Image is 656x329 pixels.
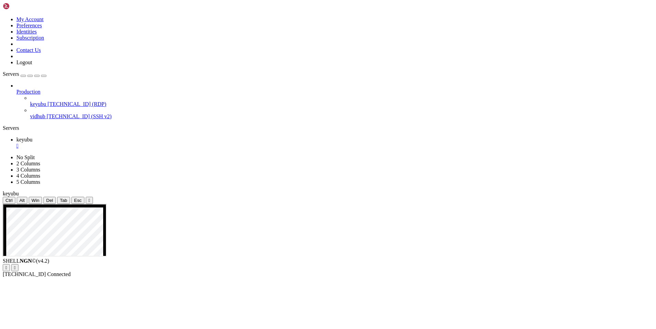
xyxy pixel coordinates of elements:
[16,161,40,166] a: 2 Columns
[16,59,32,65] a: Logout
[16,167,40,173] a: 3 Columns
[46,113,111,119] span: [TECHNICAL_ID] (SSH v2)
[3,197,15,204] button: Ctrl
[5,198,13,203] span: Ctrl
[16,23,42,28] a: Preferences
[31,198,39,203] span: Win
[30,95,653,107] li: keyubu [TECHNICAL_ID] (RDP)
[30,101,46,107] span: keyubu
[16,179,40,185] a: 5 Columns
[43,197,56,204] button: Del
[57,197,70,204] button: Tab
[5,265,7,270] div: 
[16,137,653,149] a: keyubu
[20,258,32,264] b: NGN
[86,197,93,204] button: 
[60,198,67,203] span: Tab
[3,71,19,77] span: Servers
[74,198,82,203] span: Esc
[16,137,32,142] span: keyubu
[17,197,28,204] button: Alt
[71,197,84,204] button: Esc
[19,198,25,203] span: Alt
[30,113,653,120] a: vidhub [TECHNICAL_ID] (SSH v2)
[88,198,90,203] div: 
[16,16,44,22] a: My Account
[36,258,50,264] span: 4.2.0
[30,101,653,107] a: keyubu [TECHNICAL_ID] (RDP)
[47,271,70,277] span: Connected
[14,265,16,270] div: 
[30,107,653,120] li: vidhub [TECHNICAL_ID] (SSH v2)
[16,35,44,41] a: Subscription
[16,89,40,95] span: Production
[16,154,35,160] a: No Split
[3,191,19,196] span: keyubu
[3,125,653,131] div: Servers
[3,3,42,10] img: Shellngn
[47,101,106,107] span: [TECHNICAL_ID] (RDP)
[16,89,653,95] a: Production
[46,198,53,203] span: Del
[3,258,49,264] span: SHELL ©
[3,71,46,77] a: Servers
[30,113,45,119] span: vidhub
[16,173,40,179] a: 4 Columns
[16,47,41,53] a: Contact Us
[16,83,653,120] li: Production
[29,197,42,204] button: Win
[16,29,37,35] a: Identities
[16,143,653,149] a: 
[3,264,10,271] button: 
[11,264,18,271] button: 
[3,271,46,277] span: [TECHNICAL_ID]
